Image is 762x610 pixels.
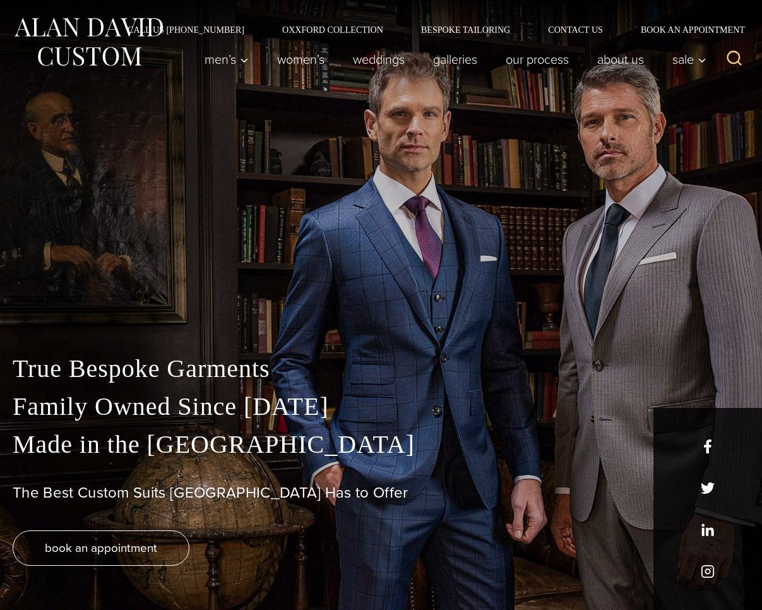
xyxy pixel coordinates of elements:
span: Sale [672,53,706,66]
h1: The Best Custom Suits [GEOGRAPHIC_DATA] Has to Offer [13,484,749,502]
img: Alan David Custom [13,14,164,70]
a: Women’s [263,47,339,72]
p: True Bespoke Garments Family Owned Since [DATE] Made in the [GEOGRAPHIC_DATA] [13,350,749,463]
button: View Search Form [719,44,749,75]
span: Men’s [205,53,249,66]
a: Our Process [492,47,583,72]
span: book an appointment [45,539,157,557]
a: Call Us [PHONE_NUMBER] [109,25,263,34]
iframe: Opens a widget where you can chat to one of our agents [681,572,749,604]
a: book an appointment [13,530,189,566]
a: Galleries [419,47,492,72]
nav: Secondary Navigation [109,25,749,34]
nav: Primary Navigation [191,47,713,72]
a: Book an Appointment [622,25,749,34]
a: Bespoke Tailoring [402,25,529,34]
a: About Us [583,47,658,72]
a: Contact Us [529,25,622,34]
a: weddings [339,47,419,72]
a: Oxxford Collection [263,25,402,34]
